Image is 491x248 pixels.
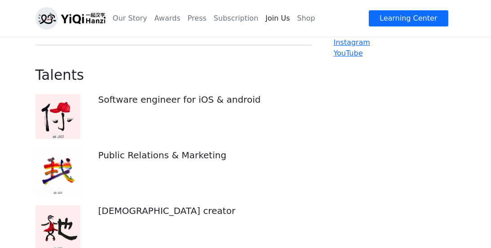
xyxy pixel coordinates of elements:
img: Software Engineer [35,94,80,139]
h2: Talents [35,67,312,83]
a: Our Story [109,9,151,27]
a: Subscription [210,9,262,27]
a: Join Us [262,9,293,27]
h5: Public Relations & Marketing [98,150,312,161]
h5: Software engineer for iOS & android [98,94,312,105]
a: Instagram [333,38,370,47]
a: Press [184,9,210,27]
img: logo_h.png [35,7,106,30]
a: YouTube [333,49,363,57]
h5: [DEMOGRAPHIC_DATA] creator [98,205,312,216]
a: Shop [293,9,318,27]
img: Product Manager [35,150,80,195]
a: Awards [151,9,184,27]
a: Learning Center [368,10,448,27]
